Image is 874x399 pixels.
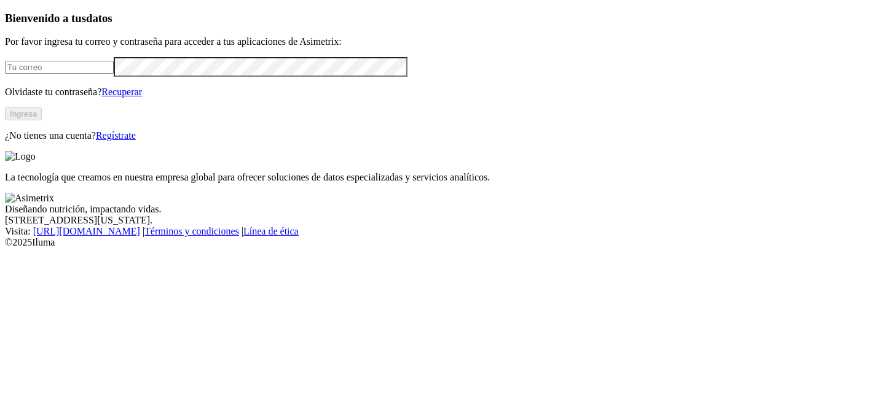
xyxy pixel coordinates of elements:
h3: Bienvenido a tus [5,12,869,25]
p: ¿No tienes una cuenta? [5,130,869,141]
div: Visita : | | [5,226,869,237]
div: © 2025 Iluma [5,237,869,248]
div: [STREET_ADDRESS][US_STATE]. [5,215,869,226]
span: datos [86,12,112,25]
a: Términos y condiciones [144,226,239,236]
a: Recuperar [101,87,142,97]
a: Línea de ética [243,226,299,236]
input: Tu correo [5,61,114,74]
a: [URL][DOMAIN_NAME] [33,226,140,236]
p: La tecnología que creamos en nuestra empresa global para ofrecer soluciones de datos especializad... [5,172,869,183]
div: Diseñando nutrición, impactando vidas. [5,204,869,215]
img: Logo [5,151,36,162]
img: Asimetrix [5,193,54,204]
a: Regístrate [96,130,136,141]
p: Por favor ingresa tu correo y contraseña para acceder a tus aplicaciones de Asimetrix: [5,36,869,47]
p: Olvidaste tu contraseña? [5,87,869,98]
button: Ingresa [5,107,42,120]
